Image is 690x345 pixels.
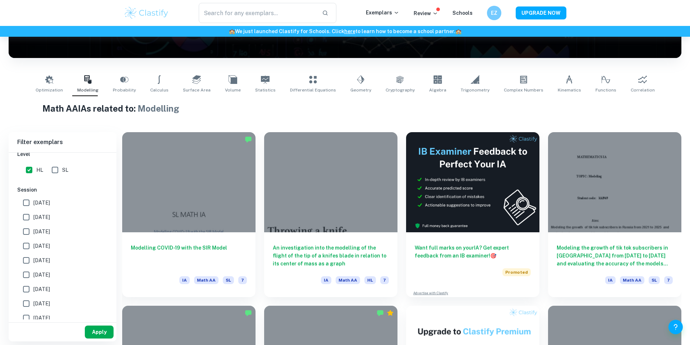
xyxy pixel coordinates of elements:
span: Kinematics [558,87,581,93]
span: Geometry [350,87,371,93]
span: 7 [380,276,389,284]
a: An investigation into the modelling of the flight of the tip of a knifes blade in relation to its... [264,132,397,297]
span: Math AA [336,276,360,284]
span: Statistics [255,87,276,93]
span: SL [62,166,68,174]
h6: Filter exemplars [9,132,116,152]
span: 🏫 [455,28,461,34]
span: Promoted [502,268,531,276]
a: here [344,28,355,34]
span: [DATE] [33,300,50,308]
span: Modelling [138,103,179,113]
span: Probability [113,87,136,93]
span: Surface Area [183,87,211,93]
button: Apply [85,326,114,339]
span: Calculus [150,87,169,93]
span: [DATE] [33,271,50,279]
a: Modelling COVID-19 with the SIR ModelIAMath AASL7 [122,132,256,297]
span: [DATE] [33,314,50,322]
h6: We just launched Clastify for Schools. Click to learn how to become a school partner. [1,27,689,35]
span: Trigonometry [461,87,489,93]
a: Want full marks on yourIA? Get expert feedback from an IB examiner!PromotedAdvertise with Clastify [406,132,539,297]
span: Complex Numbers [504,87,543,93]
img: Thumbnail [406,132,539,232]
img: Marked [245,309,252,317]
button: EZ [487,6,501,20]
span: [DATE] [33,285,50,293]
span: [DATE] [33,228,50,236]
span: IA [321,276,331,284]
h6: EZ [490,9,498,17]
span: Math AA [194,276,218,284]
span: [DATE] [33,199,50,207]
span: HL [36,166,43,174]
span: Algebra [429,87,446,93]
span: SL [223,276,234,284]
p: Exemplars [366,9,399,17]
span: 🎯 [490,253,496,259]
h6: Level [17,150,108,158]
span: SL [649,276,660,284]
h6: An investigation into the modelling of the flight of the tip of a knifes blade in relation to its... [273,244,389,268]
span: IA [605,276,616,284]
span: Differential Equations [290,87,336,93]
h1: Math AA IAs related to: [42,102,648,115]
span: Math AA [620,276,644,284]
h6: Session [17,186,108,194]
h6: Modelling COVID-19 with the SIR Model [131,244,247,268]
img: Marked [377,309,384,317]
span: [DATE] [33,213,50,221]
span: Correlation [631,87,655,93]
a: Schools [452,10,473,16]
span: HL [364,276,376,284]
button: UPGRADE NOW [516,6,566,19]
button: Help and Feedback [668,320,683,334]
img: Clastify logo [124,6,169,20]
span: 7 [664,276,673,284]
span: Cryptography [386,87,415,93]
span: [DATE] [33,242,50,250]
h6: Want full marks on your IA ? Get expert feedback from an IB examiner! [415,244,531,260]
div: Premium [387,309,394,317]
p: Review [414,9,438,17]
span: Modelling [77,87,98,93]
span: Optimization [36,87,63,93]
a: Advertise with Clastify [413,291,448,296]
span: IA [179,276,190,284]
h6: Modeling the growth of tik tok subscribers in [GEOGRAPHIC_DATA] from [DATE] to [DATE] and evaluat... [557,244,673,268]
input: Search for any exemplars... [199,3,316,23]
span: [DATE] [33,256,50,264]
img: Marked [245,136,252,143]
span: 🏫 [229,28,235,34]
span: Functions [595,87,616,93]
span: Volume [225,87,241,93]
span: 7 [238,276,247,284]
a: Modeling the growth of tik tok subscribers in [GEOGRAPHIC_DATA] from [DATE] to [DATE] and evaluat... [548,132,681,297]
